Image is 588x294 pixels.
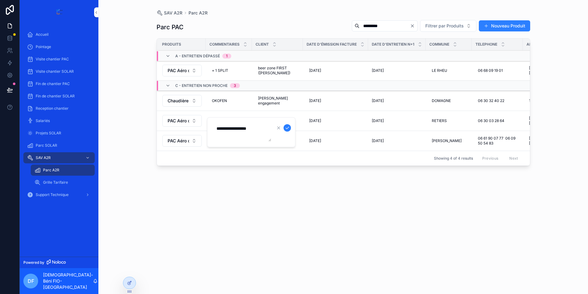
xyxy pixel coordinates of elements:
span: Commune [429,42,449,47]
p: [DEMOGRAPHIC_DATA]-Béni FIO-[GEOGRAPHIC_DATA] [43,272,93,290]
a: Fin de chantier SOLAR [23,91,95,102]
button: Select Button [162,95,202,107]
span: Reception chantier [36,106,69,111]
button: Select Button [162,115,202,127]
div: scrollable content [20,25,98,208]
a: Parc A2R [31,165,95,176]
span: a - entretien dépassé [175,54,220,59]
span: Telephone [475,42,497,47]
span: 06 30 32 40 22 [478,98,504,103]
span: PAC Aéro ou Géo [168,67,189,74]
span: [DATE] [372,138,384,143]
span: Salariés [36,118,50,123]
span: [DATE] [309,98,321,103]
span: PAC Aéro ou Géo [168,138,189,144]
span: beer zone FIRST ([PERSON_NAME]) [258,66,297,76]
div: 3 [234,83,236,88]
span: OKOFEN [212,98,227,103]
span: Projets SOLAR [36,131,61,136]
a: Salariés [23,115,95,126]
span: Date d'émission facture [307,42,357,47]
span: [STREET_ADDRESS][PERSON_NAME] [529,66,568,76]
span: PAC Aéro ou Géo [168,118,189,124]
span: RETIERS [432,118,447,123]
span: Accueil [36,32,49,37]
span: Powered by [23,260,44,265]
span: [DATE] [372,98,384,103]
span: Grille Tarifaire [43,180,68,185]
button: Select Button [162,65,202,76]
span: Visite chantier SOLAR [36,69,74,74]
span: [STREET_ADDRESS][PERSON_NAME] [529,116,568,126]
span: SAV A2R [36,155,51,160]
span: c - entretien non proche [175,83,228,88]
span: [PERSON_NAME] [432,138,462,143]
a: Powered by [20,257,98,268]
button: Select Button [162,135,202,147]
span: Filtrer par Produits [425,23,464,29]
button: Clear [410,23,417,28]
span: Commentaires [209,42,240,47]
div: 1 [226,54,228,59]
span: Date d'entretien n+1 [372,42,414,47]
span: LE RHEU [432,68,447,73]
span: [PERSON_NAME] engagement [258,96,297,106]
a: Reception chantier [23,103,95,114]
span: SAV A2R [164,10,182,16]
span: DOMAGNE [432,98,451,103]
a: Projets SOLAR [23,128,95,139]
span: [STREET_ADDRESS][PERSON_NAME] [529,136,568,146]
span: Client [256,42,269,47]
a: Fin de chantier PAC [23,78,95,89]
a: Pointage [23,41,95,52]
span: 06 30 03 28 64 [478,118,504,123]
span: [DATE] [372,118,384,123]
span: Support Technique [36,192,69,197]
a: Visite chantier PAC [23,54,95,65]
span: Fin de chantier SOLAR [36,94,75,99]
a: Parc A2R [189,10,208,16]
h1: Parc PAC [157,23,184,31]
span: [DATE] [372,68,384,73]
a: Parc SOLAR [23,140,95,151]
span: DF [28,277,34,285]
span: Parc SOLAR [36,143,57,148]
span: + 1 SPLIT [212,68,228,73]
span: [DATE] [309,68,321,73]
a: Visite chantier SOLAR [23,66,95,77]
span: [DATE] [309,118,321,123]
span: Adresse [526,42,544,47]
span: [DATE] [309,138,321,143]
span: Produits [162,42,181,47]
span: Parc A2R [43,168,59,173]
span: Chaudière Granulé > 29kw [168,98,189,104]
a: Accueil [23,29,95,40]
button: Nouveau Produit [479,20,530,31]
button: Select Button [420,20,476,32]
span: 11 cours colombel [529,98,560,103]
span: 06 61 90 07 77 06 09 50 54 83 [478,136,517,146]
a: SAV A2R [23,152,95,163]
a: SAV A2R [157,10,182,16]
span: Showing 4 of 4 results [434,156,473,161]
a: Support Technique [23,189,95,200]
span: 06 68 09 19 01 [478,68,503,73]
a: Grille Tarifaire [31,177,95,188]
img: App logo [54,7,64,17]
span: Fin de chantier PAC [36,81,70,86]
span: Visite chantier PAC [36,57,69,62]
span: Pointage [36,44,51,49]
